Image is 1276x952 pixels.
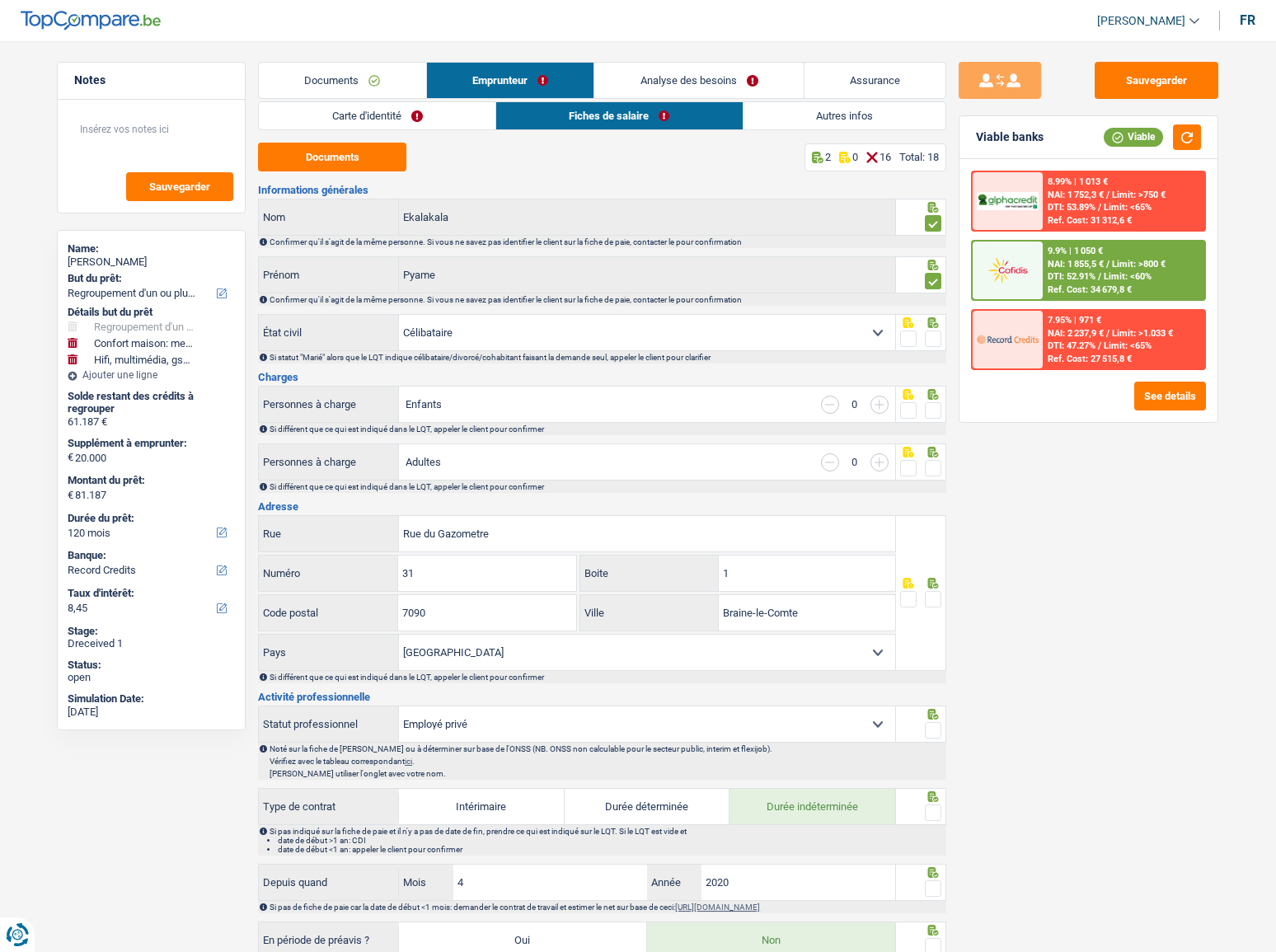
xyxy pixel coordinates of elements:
[1112,190,1166,200] span: Limit: >750 €
[259,199,399,235] label: Nom
[1048,340,1095,351] span: DTI: 47.27%
[1104,340,1152,351] span: Limit: <65%
[1048,190,1104,200] span: NAI: 1 752,3 €
[1048,284,1132,295] div: Ref. Cost: 34 679,8 €
[729,789,895,824] label: Durée indéterminée
[270,827,945,854] div: Si pas indiqué sur la fiche de paie et il n'y a pas de date de fin, prendre ce qui est indiqué su...
[259,63,426,98] a: Documents
[68,706,235,719] div: [DATE]
[1104,271,1152,282] span: Limit: <60%
[270,237,945,246] div: Confirmer qu'il s'agit de la même personne. Si vous ne savez pas identifier le client sur la fich...
[1106,190,1109,200] span: /
[68,637,235,650] div: Dreceived 1
[1084,7,1199,35] a: [PERSON_NAME]
[496,102,743,129] a: Fiches de salaire
[1048,202,1095,213] span: DTI: 53.89%
[68,390,235,415] div: Solde restant des crédits à regrouper
[68,369,235,381] div: Ajouter une ligne
[1048,215,1132,226] div: Ref. Cost: 31 312,6 €
[259,102,495,129] a: Carte d'identité
[565,789,730,824] label: Durée déterminée
[406,399,442,410] label: Enfants
[977,192,1038,211] img: AlphaCredit
[427,63,594,98] a: Emprunteur
[701,865,895,900] input: AAAA
[68,512,232,525] label: Durée du prêt:
[453,865,647,900] input: MM
[68,489,73,502] span: €
[68,692,235,706] div: Simulation Date:
[1097,14,1185,28] span: [PERSON_NAME]
[259,794,399,820] label: Type de contrat
[1104,128,1163,146] div: Viable
[1098,202,1101,213] span: /
[847,399,862,410] div: 0
[68,451,73,464] span: €
[259,706,399,742] label: Statut professionnel
[270,353,945,362] div: Si statut "Marié" alors que le LQT indique célibataire/divorcé/cohabitant faisant la demande seul...
[259,444,399,480] label: Personnes à charge
[399,789,565,824] label: Intérimaire
[278,836,945,845] li: date de début >1 an: CDI
[258,692,946,702] h3: Activité professionnelle
[1048,328,1104,339] span: NAI: 2 237,9 €
[805,63,946,98] a: Assurance
[1048,271,1095,282] span: DTI: 52.91%
[675,903,760,912] a: [URL][DOMAIN_NAME]
[270,295,945,304] div: Confirmer qu'il s'agit de la même personne. Si vous ne savez pas identifier le client sur la fich...
[977,255,1038,285] img: Cofidis
[68,671,235,684] div: open
[406,457,441,467] label: Adultes
[68,625,235,638] div: Stage:
[744,102,946,129] a: Autres infos
[647,865,701,900] label: Année
[1098,340,1101,351] span: /
[899,151,939,163] div: Total: 18
[258,372,946,382] h3: Charges
[270,482,945,491] div: Si différent que ce qui est indiqué dans le LQT, appeler le client pour confirmer
[1112,328,1173,339] span: Limit: >1.033 €
[68,474,232,487] label: Montant du prêt:
[1048,246,1103,256] div: 9.9% | 1 050 €
[259,595,398,631] label: Code postal
[1048,259,1104,270] span: NAI: 1 855,5 €
[1104,202,1152,213] span: Limit: <65%
[977,324,1038,354] img: Record Credits
[270,673,945,682] div: Si différent que ce qui est indiqué dans le LQT, appeler le client pour confirmer
[259,387,399,422] label: Personnes à charge
[149,181,210,192] span: Sauvegarder
[21,11,161,30] img: TopCompare Logo
[270,769,945,778] p: [PERSON_NAME] utiliser l'onglet avec votre nom.
[405,757,412,766] a: ici
[270,757,945,766] p: Vérifiez avec le tableau correspondant .
[270,424,945,434] div: Si différent que ce qui est indiqué dans le LQT, appeler le client pour confirmer
[1048,354,1132,364] div: Ref. Cost: 27 515,8 €
[847,457,862,467] div: 0
[580,556,719,591] label: Boite
[68,272,232,285] label: But du prêt:
[259,635,399,670] label: Pays
[976,130,1044,144] div: Viable banks
[258,143,406,171] button: Documents
[68,415,235,429] div: 61.187 €
[259,556,398,591] label: Numéro
[1106,328,1109,339] span: /
[68,242,235,256] div: Name:
[594,63,804,98] a: Analyse des besoins
[74,73,228,87] h5: Notes
[1048,315,1101,326] div: 7.95% | 971 €
[259,870,399,896] label: Depuis quand
[1095,62,1218,99] button: Sauvegarder
[1112,259,1166,270] span: Limit: >800 €
[1240,12,1255,28] div: fr
[270,744,945,753] p: Noté sur la fiche de [PERSON_NAME] ou à déterminer sur base de l'ONSS (NB. ONSS non calculable po...
[68,256,235,269] div: [PERSON_NAME]
[1048,176,1108,187] div: 8.99% | 1 013 €
[270,903,945,912] div: Si pas de fiche de paie car la date de début <1 mois: demander le contrat de travail et estimer l...
[852,151,858,163] p: 0
[68,587,232,600] label: Taux d'intérêt:
[126,172,233,201] button: Sauvegarder
[1134,382,1206,410] button: See details
[880,151,891,163] p: 16
[1098,271,1101,282] span: /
